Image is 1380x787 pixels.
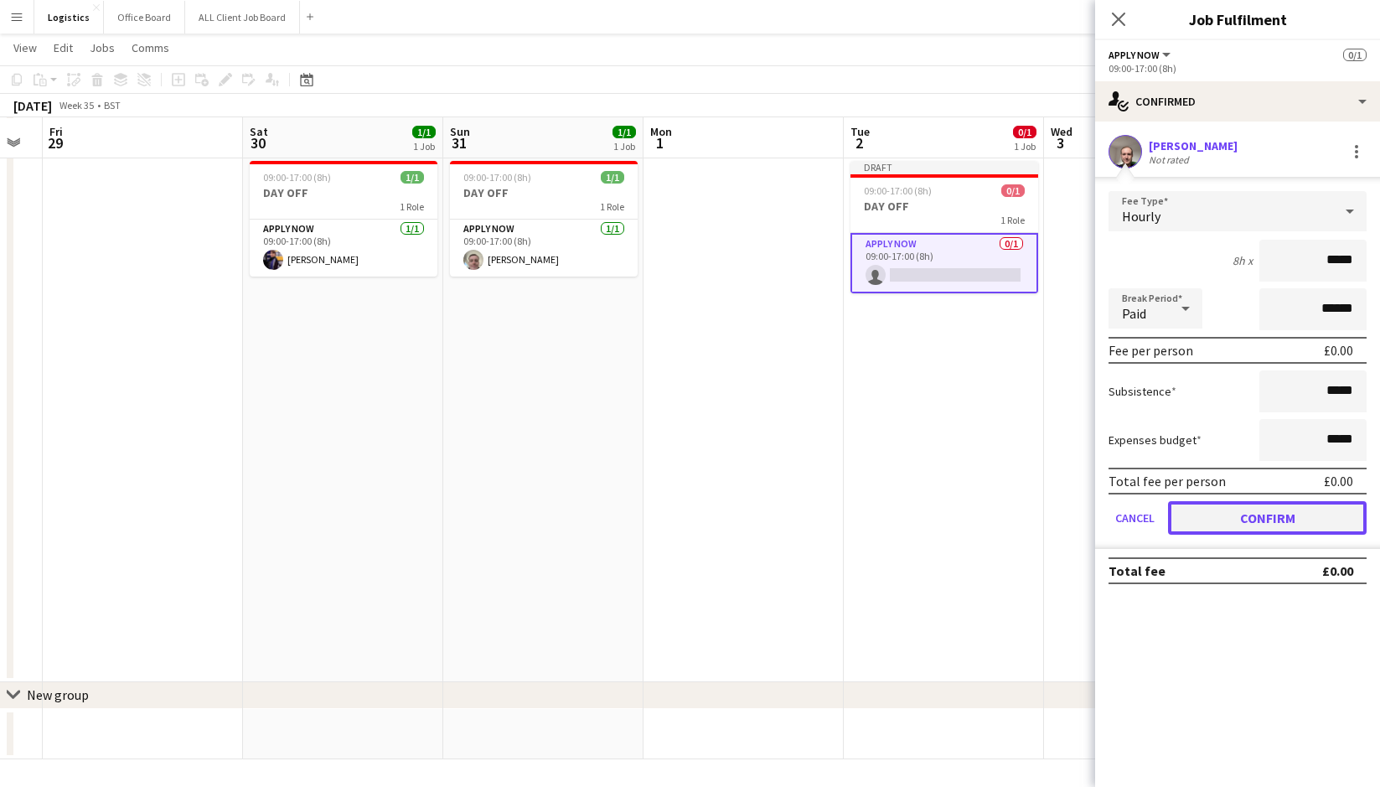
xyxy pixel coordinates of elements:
[49,124,63,139] span: Fri
[850,161,1038,174] div: Draft
[1122,305,1146,322] span: Paid
[1048,133,1072,153] span: 3
[648,133,672,153] span: 1
[55,99,97,111] span: Week 35
[83,37,121,59] a: Jobs
[463,171,531,184] span: 09:00-17:00 (8h)
[1149,138,1238,153] div: [PERSON_NAME]
[1168,501,1367,535] button: Confirm
[413,140,435,153] div: 1 Job
[613,140,635,153] div: 1 Job
[1001,184,1025,197] span: 0/1
[247,133,268,153] span: 30
[250,161,437,277] app-job-card: 09:00-17:00 (8h)1/1DAY OFF1 RoleAPPLY NOW1/109:00-17:00 (8h)[PERSON_NAME]
[7,37,44,59] a: View
[850,124,870,139] span: Tue
[34,1,104,34] button: Logistics
[1109,562,1166,579] div: Total fee
[848,133,870,153] span: 2
[185,1,300,34] button: ALL Client Job Board
[1109,501,1161,535] button: Cancel
[47,133,63,153] span: 29
[864,184,932,197] span: 09:00-17:00 (8h)
[1149,153,1192,166] div: Not rated
[104,99,121,111] div: BST
[447,133,470,153] span: 31
[54,40,73,55] span: Edit
[1322,562,1353,579] div: £0.00
[850,161,1038,293] app-job-card: Draft09:00-17:00 (8h)0/1DAY OFF1 RoleAPPLY NOW0/109:00-17:00 (8h)
[1109,342,1193,359] div: Fee per person
[125,37,176,59] a: Comms
[104,1,185,34] button: Office Board
[400,200,424,213] span: 1 Role
[650,124,672,139] span: Mon
[1324,342,1353,359] div: £0.00
[1109,384,1176,399] label: Subsistence
[600,200,624,213] span: 1 Role
[1109,432,1202,448] label: Expenses budget
[1095,81,1380,122] div: Confirmed
[27,686,89,703] div: New group
[412,126,436,138] span: 1/1
[1095,8,1380,30] h3: Job Fulfilment
[1051,124,1072,139] span: Wed
[850,233,1038,293] app-card-role: APPLY NOW0/109:00-17:00 (8h)
[1109,473,1226,489] div: Total fee per person
[450,185,638,200] h3: DAY OFF
[47,37,80,59] a: Edit
[1233,253,1253,268] div: 8h x
[1000,214,1025,226] span: 1 Role
[1014,140,1036,153] div: 1 Job
[263,171,331,184] span: 09:00-17:00 (8h)
[1122,208,1160,225] span: Hourly
[1109,62,1367,75] div: 09:00-17:00 (8h)
[250,185,437,200] h3: DAY OFF
[450,124,470,139] span: Sun
[13,97,52,114] div: [DATE]
[1109,49,1173,61] button: APPLY NOW
[401,171,424,184] span: 1/1
[612,126,636,138] span: 1/1
[250,220,437,277] app-card-role: APPLY NOW1/109:00-17:00 (8h)[PERSON_NAME]
[850,199,1038,214] h3: DAY OFF
[1109,49,1160,61] span: APPLY NOW
[1343,49,1367,61] span: 0/1
[1013,126,1036,138] span: 0/1
[450,220,638,277] app-card-role: APPLY NOW1/109:00-17:00 (8h)[PERSON_NAME]
[450,161,638,277] app-job-card: 09:00-17:00 (8h)1/1DAY OFF1 RoleAPPLY NOW1/109:00-17:00 (8h)[PERSON_NAME]
[13,40,37,55] span: View
[601,171,624,184] span: 1/1
[250,124,268,139] span: Sat
[1324,473,1353,489] div: £0.00
[132,40,169,55] span: Comms
[90,40,115,55] span: Jobs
